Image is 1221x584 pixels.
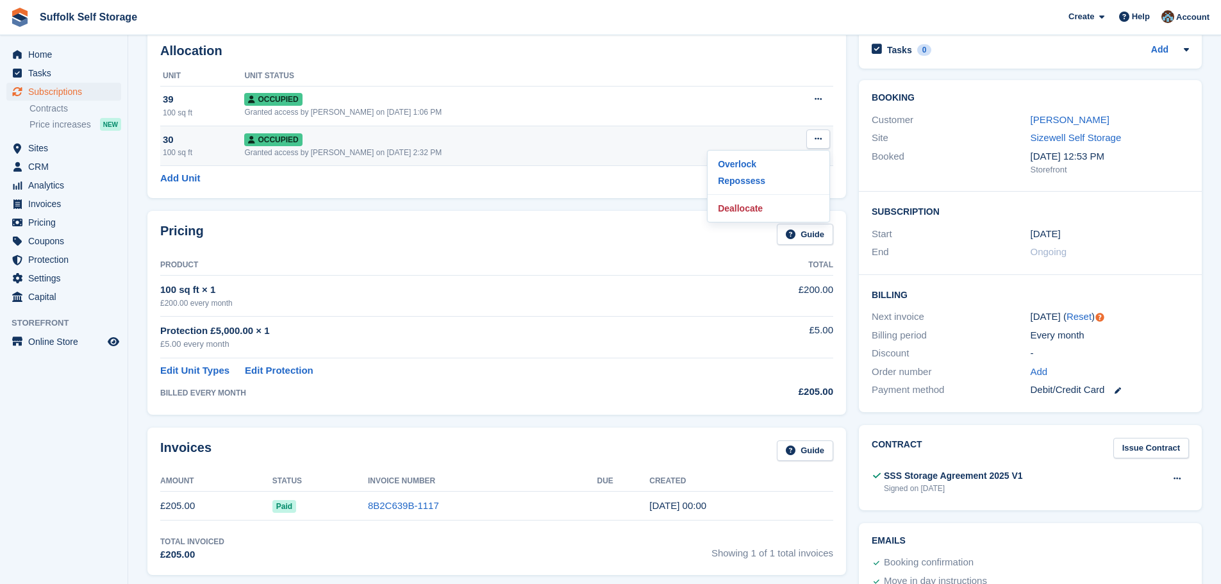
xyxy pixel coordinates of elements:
a: menu [6,213,121,231]
div: - [1031,346,1189,361]
span: Capital [28,288,105,306]
div: Payment method [872,383,1030,397]
a: menu [6,269,121,287]
th: Unit Status [244,66,763,87]
img: Lisa Furneaux [1161,10,1174,23]
span: Create [1068,10,1094,23]
span: Analytics [28,176,105,194]
div: [DATE] 12:53 PM [1031,149,1189,164]
th: Due [597,471,650,492]
div: Customer [872,113,1030,128]
div: 100 sq ft [163,107,244,119]
th: Created [649,471,833,492]
a: Price increases NEW [29,117,121,131]
h2: Tasks [887,44,912,56]
div: End [872,245,1030,260]
p: Deallocate [713,200,824,217]
a: Guide [777,440,833,462]
div: Granted access by [PERSON_NAME] on [DATE] 2:32 PM [244,147,763,158]
time: 2025-07-30 23:00:00 UTC [1031,227,1061,242]
span: Sites [28,139,105,157]
h2: Booking [872,93,1189,103]
a: menu [6,46,121,63]
div: Booking confirmation [884,555,974,571]
div: [DATE] ( ) [1031,310,1189,324]
span: Settings [28,269,105,287]
td: £205.00 [160,492,272,521]
div: Billing period [872,328,1030,343]
div: Granted access by [PERSON_NAME] on [DATE] 1:06 PM [244,106,763,118]
a: menu [6,176,121,194]
span: Subscriptions [28,83,105,101]
div: Every month [1031,328,1189,343]
th: Invoice Number [368,471,597,492]
h2: Allocation [160,44,833,58]
span: Coupons [28,232,105,250]
span: Paid [272,500,296,513]
div: Discount [872,346,1030,361]
a: menu [6,251,121,269]
h2: Emails [872,536,1189,546]
span: Help [1132,10,1150,23]
a: [PERSON_NAME] [1031,114,1109,125]
a: menu [6,333,121,351]
h2: Subscription [872,204,1189,217]
div: 100 sq ft × 1 [160,283,709,297]
a: Issue Contract [1113,438,1189,459]
div: Booked [872,149,1030,176]
a: Edit Protection [245,363,313,378]
div: 0 [917,44,932,56]
span: Online Store [28,333,105,351]
h2: Billing [872,288,1189,301]
div: Protection £5,000.00 × 1 [160,324,709,338]
span: Storefront [12,317,128,330]
span: Invoices [28,195,105,213]
div: 39 [163,92,244,107]
span: Occupied [244,133,302,146]
span: Ongoing [1031,246,1067,257]
span: Occupied [244,93,302,106]
h2: Invoices [160,440,212,462]
a: Add [1151,43,1168,58]
a: Repossess [713,172,824,189]
a: Overlock [713,156,824,172]
a: menu [6,64,121,82]
a: 8B2C639B-1117 [368,500,439,511]
span: Account [1176,11,1209,24]
div: Debit/Credit Card [1031,383,1189,397]
div: SSS Storage Agreement 2025 V1 [884,469,1023,483]
span: Tasks [28,64,105,82]
div: Storefront [1031,163,1189,176]
h2: Pricing [160,224,204,245]
div: Total Invoiced [160,536,224,547]
span: CRM [28,158,105,176]
div: Site [872,131,1030,146]
span: Showing 1 of 1 total invoices [711,536,833,562]
span: Protection [28,251,105,269]
span: Home [28,46,105,63]
a: Reset [1067,311,1092,322]
a: Add Unit [160,171,200,186]
a: menu [6,195,121,213]
th: Status [272,471,368,492]
h2: Contract [872,438,922,459]
div: Next invoice [872,310,1030,324]
td: £5.00 [709,316,833,358]
a: Edit Unit Types [160,363,229,378]
div: £5.00 every month [160,338,709,351]
a: Sizewell Self Storage [1031,132,1122,143]
th: Product [160,255,709,276]
a: Guide [777,224,833,245]
a: menu [6,158,121,176]
time: 2025-07-30 23:00:26 UTC [649,500,706,511]
div: NEW [100,118,121,131]
a: Contracts [29,103,121,115]
td: £200.00 [709,276,833,316]
div: 100 sq ft [163,147,244,158]
div: Tooltip anchor [1094,312,1106,323]
img: stora-icon-8386f47178a22dfd0bd8f6a31ec36ba5ce8667c1dd55bd0f319d3a0aa187defe.svg [10,8,29,27]
a: menu [6,83,121,101]
th: Amount [160,471,272,492]
th: Total [709,255,833,276]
